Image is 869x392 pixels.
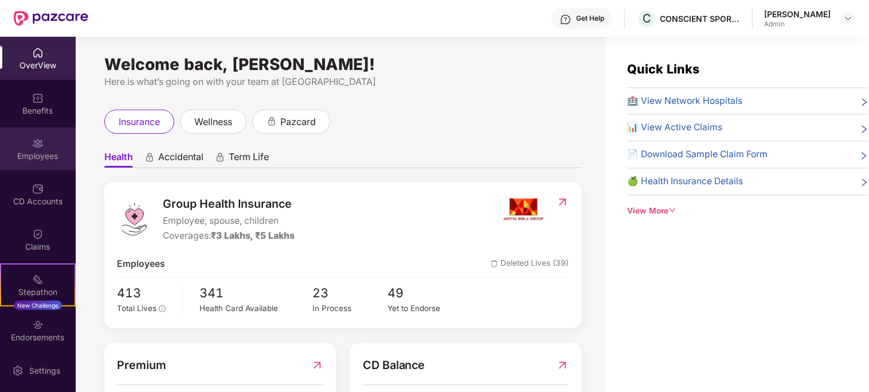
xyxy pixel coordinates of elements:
[104,151,133,168] span: Health
[104,60,582,69] div: Welcome back, [PERSON_NAME]!
[14,301,62,310] div: New Challenge
[643,11,651,25] span: C
[32,138,44,149] img: svg+xml;base64,PHN2ZyBpZD0iRW1wbG95ZWVzIiB4bWxucz0iaHR0cDovL3d3dy53My5vcmcvMjAwMC9zdmciIHdpZHRoPS...
[312,302,387,315] div: In Process
[557,196,569,208] img: RedirectIcon
[163,229,295,243] div: Coverages:
[844,14,853,23] img: svg+xml;base64,PHN2ZyBpZD0iRHJvcGRvd24tMzJ4MzIiIHhtbG5zPSJodHRwOi8vd3d3LnczLm9yZy8yMDAwL3N2ZyIgd2...
[267,116,277,126] div: animation
[119,115,160,129] span: insurance
[660,13,741,24] div: CONSCIENT SPORTS LLP
[312,284,387,303] span: 23
[280,115,316,129] span: pazcard
[211,230,295,241] span: ₹3 Lakhs, ₹5 Lakhs
[860,123,869,135] span: right
[32,319,44,331] img: svg+xml;base64,PHN2ZyBpZD0iRW5kb3JzZW1lbnRzIiB4bWxucz0iaHR0cDovL3d3dy53My5vcmcvMjAwMC9zdmciIHdpZH...
[860,150,869,162] span: right
[194,115,232,129] span: wellness
[26,365,64,377] div: Settings
[32,274,44,285] img: svg+xml;base64,PHN2ZyB4bWxucz0iaHR0cDovL3d3dy53My5vcmcvMjAwMC9zdmciIHdpZHRoPSIyMSIgaGVpZ2h0PSIyMC...
[117,257,165,271] span: Employees
[12,365,24,377] img: svg+xml;base64,PHN2ZyBpZD0iU2V0dGluZy0yMHgyMCIgeG1sbnM9Imh0dHA6Ly93d3cudzMub3JnLzIwMDAvc3ZnIiB3aW...
[860,177,869,189] span: right
[669,207,677,215] span: down
[860,96,869,108] span: right
[199,284,312,303] span: 341
[628,61,700,76] span: Quick Links
[117,284,173,303] span: 413
[163,195,295,213] span: Group Health Insurance
[560,14,571,25] img: svg+xml;base64,PHN2ZyBpZD0iSGVscC0zMngzMiIgeG1sbnM9Imh0dHA6Ly93d3cudzMub3JnLzIwMDAvc3ZnIiB3aWR0aD...
[363,356,425,374] span: CD Balance
[628,94,743,108] span: 🏥 View Network Hospitals
[159,305,166,312] span: info-circle
[628,148,768,162] span: 📄 Download Sample Claim Form
[387,284,463,303] span: 49
[158,151,203,168] span: Accidental
[491,257,569,271] span: Deleted Lives (39)
[502,195,545,224] img: insurerIcon
[32,183,44,195] img: svg+xml;base64,PHN2ZyBpZD0iQ0RfQWNjb3VudHMiIGRhdGEtbmFtZT0iQ0QgQWNjb3VudHMiIHhtbG5zPSJodHRwOi8vd3...
[117,304,156,313] span: Total Lives
[387,302,463,315] div: Yet to Endorse
[32,47,44,59] img: svg+xml;base64,PHN2ZyBpZD0iSG9tZSIgeG1sbnM9Imh0dHA6Ly93d3cudzMub3JnLzIwMDAvc3ZnIiB3aWR0aD0iMjAiIG...
[765,20,831,29] div: Admin
[117,202,151,236] img: logo
[144,152,155,162] div: animation
[117,356,166,374] span: Premium
[32,92,44,104] img: svg+xml;base64,PHN2ZyBpZD0iQmVuZWZpdHMiIHhtbG5zPSJodHRwOi8vd3d3LnczLm9yZy8yMDAwL3N2ZyIgd2lkdGg9Ij...
[163,214,295,228] span: Employee, spouse, children
[14,11,88,26] img: New Pazcare Logo
[628,121,723,135] span: 📊 View Active Claims
[1,286,75,298] div: Stepathon
[229,151,269,168] span: Term Life
[104,75,582,89] div: Here is what’s going on with your team at [GEOGRAPHIC_DATA]
[491,260,498,267] img: deleteIcon
[628,205,869,218] div: View More
[576,14,604,23] div: Get Help
[557,356,569,374] img: RedirectIcon
[628,174,743,189] span: 🍏 Health Insurance Details
[765,9,831,20] div: [PERSON_NAME]
[32,228,44,240] img: svg+xml;base64,PHN2ZyBpZD0iQ2xhaW0iIHhtbG5zPSJodHRwOi8vd3d3LnczLm9yZy8yMDAwL3N2ZyIgd2lkdGg9IjIwIi...
[199,302,312,315] div: Health Card Available
[215,152,225,162] div: animation
[311,356,323,374] img: RedirectIcon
